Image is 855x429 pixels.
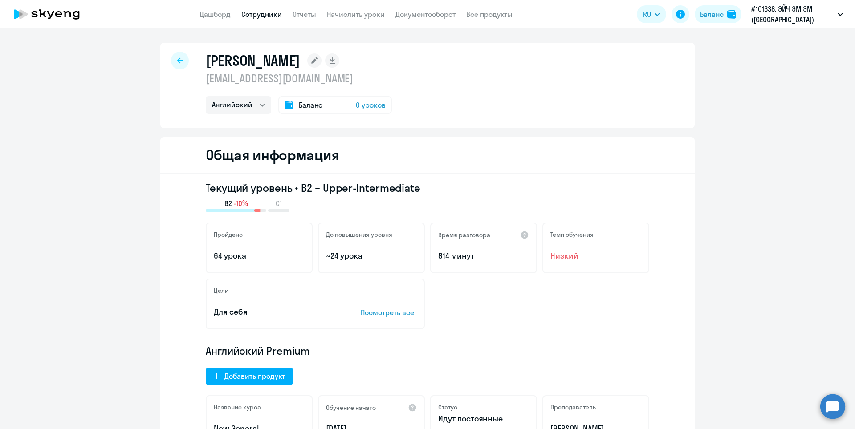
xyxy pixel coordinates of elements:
[466,10,513,19] a: Все продукты
[637,5,666,23] button: RU
[356,100,386,110] span: 0 уроков
[224,198,232,208] span: B2
[199,10,231,19] a: Дашборд
[206,71,392,85] p: [EMAIL_ADDRESS][DOMAIN_NAME]
[326,404,376,412] h5: Обучение начато
[206,368,293,385] button: Добавить продукт
[643,9,651,20] span: RU
[550,250,641,262] span: Низкий
[700,9,724,20] div: Баланс
[276,198,282,208] span: C1
[550,403,596,411] h5: Преподаватель
[299,100,322,110] span: Баланс
[234,198,248,208] span: -10%
[361,307,417,318] p: Посмотреть все
[438,231,490,239] h5: Время разговора
[241,10,282,19] a: Сотрудники
[214,250,305,262] p: 64 урока
[550,231,594,239] h5: Темп обучения
[727,10,736,19] img: balance
[214,231,243,239] h5: Пройдено
[751,4,834,25] p: #101338, ЭЙЧ ЭМ ЭМ ([GEOGRAPHIC_DATA]) [GEOGRAPHIC_DATA], ООО
[214,306,333,318] p: Для себя
[206,344,310,358] span: Английский Premium
[214,287,228,295] h5: Цели
[438,403,457,411] h5: Статус
[206,181,649,195] h3: Текущий уровень • B2 – Upper-Intermediate
[293,10,316,19] a: Отчеты
[214,403,261,411] h5: Название курса
[224,371,285,381] div: Добавить продукт
[438,250,529,262] p: 814 минут
[695,5,741,23] button: Балансbalance
[326,250,417,262] p: ~24 урока
[206,146,339,164] h2: Общая информация
[747,4,847,25] button: #101338, ЭЙЧ ЭМ ЭМ ([GEOGRAPHIC_DATA]) [GEOGRAPHIC_DATA], ООО
[326,231,392,239] h5: До повышения уровня
[206,52,300,69] h1: [PERSON_NAME]
[395,10,456,19] a: Документооборот
[327,10,385,19] a: Начислить уроки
